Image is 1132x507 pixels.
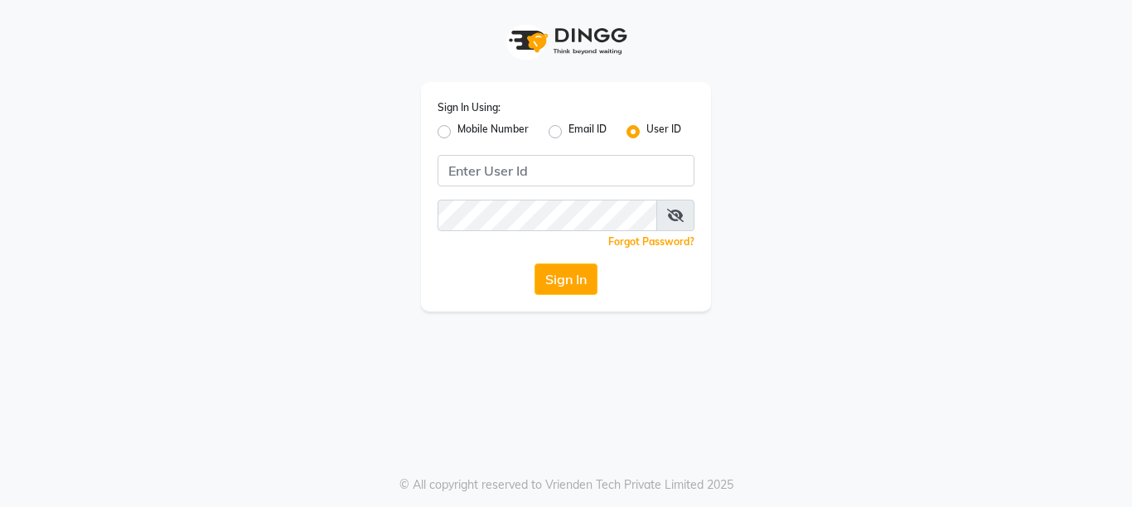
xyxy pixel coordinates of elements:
button: Sign In [535,263,597,295]
img: logo1.svg [500,17,632,65]
label: Mobile Number [457,122,529,142]
a: Forgot Password? [608,235,694,248]
label: Email ID [568,122,607,142]
label: User ID [646,122,681,142]
input: Username [438,200,657,231]
input: Username [438,155,694,186]
label: Sign In Using: [438,100,501,115]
